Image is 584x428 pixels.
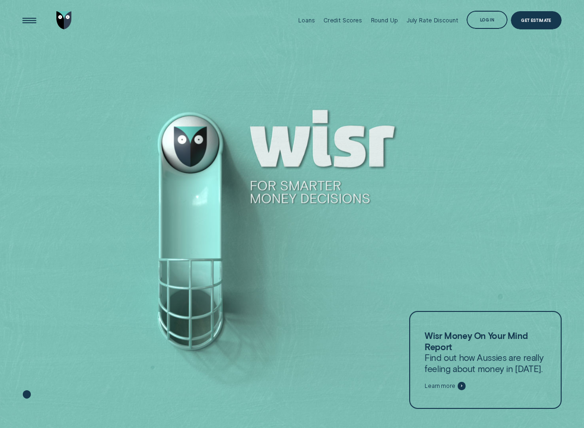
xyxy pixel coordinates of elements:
[406,17,458,24] div: July Rate Discount
[371,17,398,24] div: Round Up
[425,330,546,374] p: Find out how Aussies are really feeling about money in [DATE].
[425,330,528,352] strong: Wisr Money On Your Mind Report
[425,383,455,390] span: Learn more
[467,11,508,29] button: Log in
[511,11,561,30] a: Get Estimate
[323,17,362,24] div: Credit Scores
[56,11,72,30] img: Wisr
[298,17,315,24] div: Loans
[20,11,39,30] button: Open Menu
[409,311,562,409] a: Wisr Money On Your Mind ReportFind out how Aussies are really feeling about money in [DATE].Learn...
